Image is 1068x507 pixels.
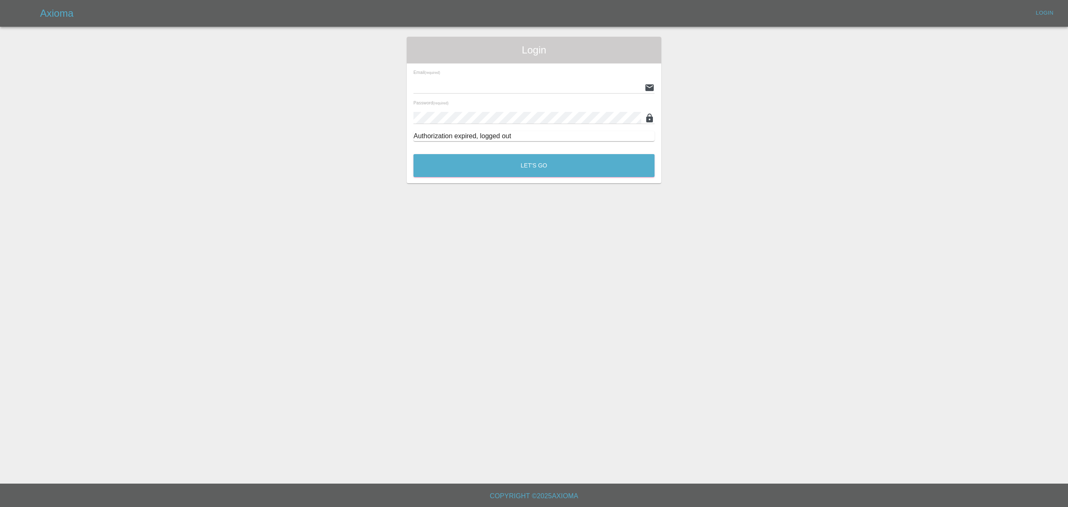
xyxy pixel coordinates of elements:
[413,100,448,105] span: Password
[413,70,440,75] span: Email
[413,43,655,57] span: Login
[7,490,1061,502] h6: Copyright © 2025 Axioma
[1031,7,1058,20] a: Login
[425,71,440,75] small: (required)
[413,154,655,177] button: Let's Go
[433,101,448,105] small: (required)
[413,131,655,141] div: Authorization expired, logged out
[40,7,73,20] h5: Axioma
